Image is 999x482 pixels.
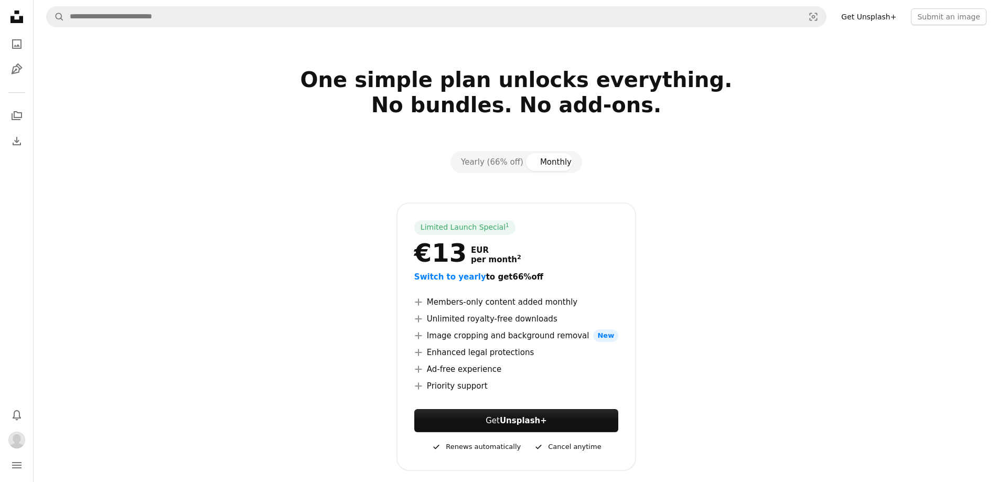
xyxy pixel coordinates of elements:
[500,416,547,425] strong: Unsplash+
[8,432,25,448] img: Avatar of user Michał Kujawski
[414,363,618,376] li: Ad-free experience
[506,222,509,228] sup: 1
[6,430,27,451] button: Profile
[47,7,65,27] button: Search Unsplash
[414,220,515,235] div: Limited Launch Special
[471,255,521,264] span: per month
[414,239,467,266] div: €13
[911,8,986,25] button: Submit an image
[6,455,27,476] button: Menu
[533,441,601,453] div: Cancel anytime
[6,34,27,55] a: Photos
[414,313,618,325] li: Unlimited royalty-free downloads
[6,6,27,29] a: Home — Unsplash
[6,105,27,126] a: Collections
[414,346,618,359] li: Enhanced legal protections
[431,441,521,453] div: Renews automatically
[503,222,511,233] a: 1
[515,255,523,264] a: 2
[6,131,27,152] a: Download History
[6,404,27,425] button: Notifications
[801,7,826,27] button: Visual search
[46,6,826,27] form: Find visuals sitewide
[453,153,532,171] button: Yearly (66% off)
[532,153,580,171] button: Monthly
[414,409,618,432] a: GetUnsplash+
[414,329,618,342] li: Image cropping and background removal
[835,8,903,25] a: Get Unsplash+
[414,296,618,308] li: Members-only content added monthly
[517,254,521,261] sup: 2
[179,67,854,143] h2: One simple plan unlocks everything. No bundles. No add-ons.
[414,271,543,283] button: Switch to yearlyto get66%off
[6,59,27,80] a: Illustrations
[414,380,618,392] li: Priority support
[593,329,618,342] span: New
[471,245,521,255] span: EUR
[414,272,486,282] span: Switch to yearly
